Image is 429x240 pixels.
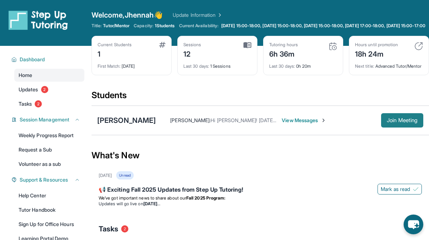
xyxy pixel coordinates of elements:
div: 12 [183,48,201,59]
button: Join Meeting [381,113,423,128]
button: Mark as read [378,184,422,195]
button: Session Management [17,116,80,123]
div: 6h 36m [269,48,298,59]
span: Welcome, Jhennah 👋 [92,10,163,20]
span: 2 [41,86,48,93]
img: Chevron-Right [321,117,326,123]
span: Current Availability: [179,23,218,29]
a: Home [14,69,84,82]
strong: Fall 2025 Program: [186,195,225,201]
img: card [243,42,251,48]
span: Session Management [20,116,69,123]
a: Volunteer as a sub [14,158,84,171]
a: Tutor Handbook [14,203,84,216]
div: What's New [92,140,429,171]
div: 0h 20m [269,59,337,69]
div: 1 [98,48,132,59]
div: Hours until promotion [355,42,398,48]
span: 1 Students [155,23,175,29]
span: View Messages [282,117,326,124]
img: Chevron Right [216,11,223,19]
div: 1 Sessions [183,59,251,69]
span: Join Meeting [387,118,418,123]
a: Weekly Progress Report [14,129,84,142]
div: Sessions [183,42,201,48]
span: Tasks [99,224,118,234]
a: Updates2 [14,83,84,96]
span: Tasks [19,100,32,107]
span: Capacity: [134,23,153,29]
div: Students [92,90,429,105]
span: [PERSON_NAME] : [170,117,211,123]
li: Updates will go live on [99,201,422,207]
img: logo [9,10,68,30]
a: [DATE] 15:00-18:00, [DATE] 15:00-18:00, [DATE] 15:00-18:00, [DATE] 17:00-18:00, [DATE] 15:00-17:00 [220,23,427,29]
span: Home [19,72,32,79]
span: Updates [19,86,38,93]
span: Tutor/Mentor [103,23,129,29]
span: 2 [35,100,42,107]
span: Last 30 days : [183,63,209,69]
span: We’ve got important news to share about our [99,195,186,201]
div: Unread [116,171,133,179]
div: Current Students [98,42,132,48]
div: [DATE] [99,173,112,178]
div: [DATE] [98,59,166,69]
span: Support & Resources [20,176,68,183]
a: Request a Sub [14,143,84,156]
a: Update Information [173,11,223,19]
div: 📢 Exciting Fall 2025 Updates from Step Up Tutoring! [99,185,422,195]
span: 2 [121,225,128,232]
div: Tutoring hours [269,42,298,48]
span: Dashboard [20,56,45,63]
a: Sign Up for Office Hours [14,218,84,231]
a: Tasks2 [14,97,84,110]
img: card [159,42,166,48]
a: Help Center [14,189,84,202]
strong: [DATE] [143,201,160,206]
div: Advanced Tutor/Mentor [355,59,423,69]
img: card [414,42,423,51]
div: [PERSON_NAME] [97,115,156,125]
span: Title: [92,23,102,29]
button: Support & Resources [17,176,80,183]
img: Mark as read [413,186,419,192]
span: Last 30 days : [269,63,295,69]
button: chat-button [404,215,423,234]
div: 18h 24m [355,48,398,59]
span: [DATE] 15:00-18:00, [DATE] 15:00-18:00, [DATE] 15:00-18:00, [DATE] 17:00-18:00, [DATE] 15:00-17:00 [221,23,425,29]
button: Dashboard [17,56,80,63]
img: card [329,42,337,51]
span: Mark as read [381,186,410,193]
span: Next title : [355,63,374,69]
span: First Match : [98,63,120,69]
